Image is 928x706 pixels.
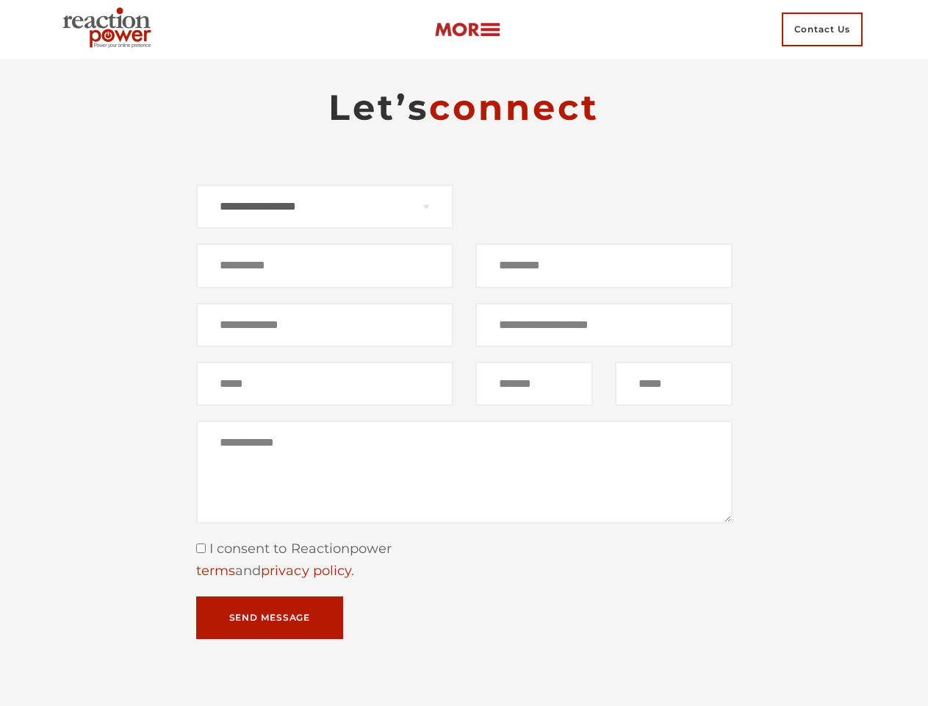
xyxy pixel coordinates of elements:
[57,3,163,56] img: Executive Branding | Personal Branding Agency
[196,185,733,640] form: Contact form
[429,86,600,129] span: connect
[206,541,392,557] span: I consent to Reactionpower
[229,613,311,622] span: Send Message
[196,560,733,582] div: and
[196,563,235,579] a: terms
[782,13,863,46] span: Contact Us
[261,563,354,579] a: privacy policy.
[434,21,500,38] img: more-btn.png
[196,596,344,639] button: Send Message
[196,85,733,129] h2: Let’s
